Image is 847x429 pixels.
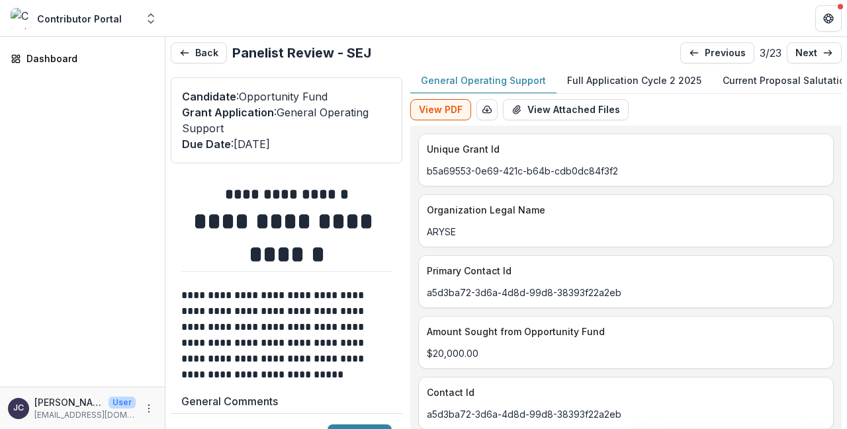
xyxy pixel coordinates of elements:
p: [EMAIL_ADDRESS][DOMAIN_NAME] [34,409,136,421]
p: Unique Grant Id [427,142,820,156]
p: Organization Legal Name [427,203,820,217]
p: next [795,48,817,59]
p: Primary Contact Id [427,264,820,278]
img: Contributor Portal [11,8,32,29]
button: View PDF [410,99,471,120]
h2: Panelist Review - SEJ [232,45,371,61]
p: 3 / 23 [760,45,781,61]
span: Grant Application [182,106,274,119]
p: General Comments [181,393,278,409]
button: Open entity switcher [142,5,160,32]
p: User [109,397,136,409]
p: : Opportunity Fund [182,89,391,104]
p: General Operating Support [421,73,546,87]
p: Amount Sought from Opportunity Fund [427,325,820,338]
p: $20,000.00 [427,346,825,360]
button: More [141,401,157,416]
button: Back [171,42,227,63]
button: Get Help [815,5,842,32]
a: previous [680,42,754,63]
p: : [DATE] [182,136,391,152]
a: next [787,42,842,63]
span: Due Date [182,137,231,151]
p: : General Operating Support [182,104,391,136]
p: Contact Id [427,385,820,399]
a: Dashboard [5,48,159,69]
div: Dashboard [26,52,149,65]
p: b5a69553-0e69-421c-b64b-cdb0dc84f3f2 [427,164,825,178]
p: [PERSON_NAME] [34,395,103,409]
p: Full Application Cycle 2 2025 [567,73,701,87]
p: ARYSE [427,225,825,239]
div: Jasimine Cooper [13,404,24,412]
p: a5d3ba72-3d6a-4d8d-99d8-38393f22a2eb [427,407,825,421]
button: View Attached Files [503,99,629,120]
p: a5d3ba72-3d6a-4d8d-99d8-38393f22a2eb [427,286,825,299]
p: previous [705,48,746,59]
span: Candidate [182,90,236,103]
div: Contributor Portal [37,12,122,26]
